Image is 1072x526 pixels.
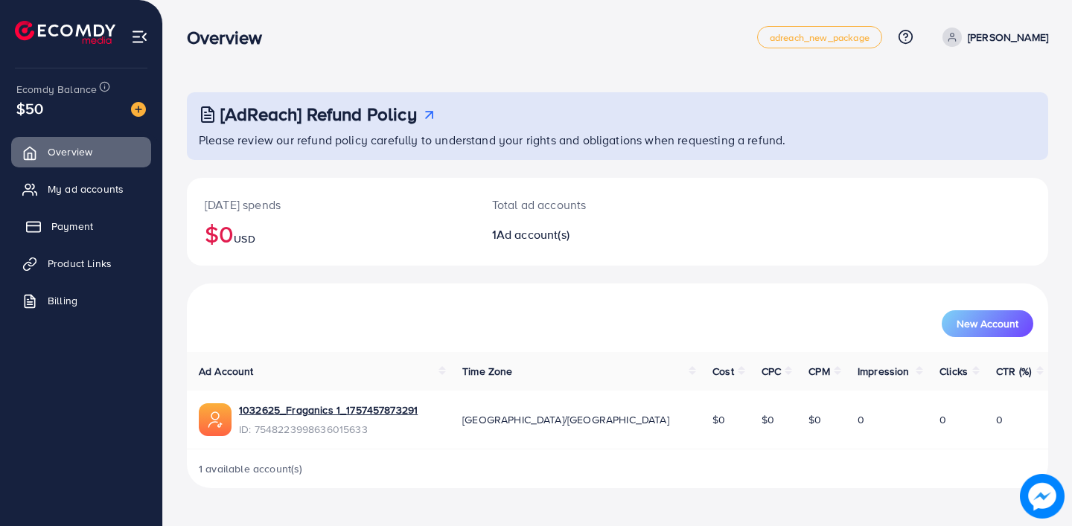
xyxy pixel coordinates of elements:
a: 1032625_Fraganics 1_1757457873291 [239,402,418,417]
span: Time Zone [462,364,512,379]
span: Ad account(s) [497,226,569,243]
span: Clicks [939,364,968,379]
p: [PERSON_NAME] [968,28,1048,46]
a: [PERSON_NAME] [937,28,1048,47]
span: Ad Account [199,364,254,379]
a: Billing [11,286,151,315]
span: My ad accounts [48,182,124,196]
span: Billing [48,293,77,308]
span: $50 [16,97,43,119]
span: 0 [939,412,946,427]
img: image [1020,474,1065,519]
img: menu [131,28,148,45]
span: Ecomdy Balance [16,82,97,97]
img: image [131,102,146,117]
span: Payment [51,219,93,234]
span: $0 [762,412,774,427]
span: [GEOGRAPHIC_DATA]/[GEOGRAPHIC_DATA] [462,412,669,427]
a: Payment [11,211,151,241]
span: CTR (%) [996,364,1031,379]
span: USD [234,231,255,246]
span: 0 [858,412,864,427]
span: $0 [712,412,725,427]
p: [DATE] spends [205,196,456,214]
span: Impression [858,364,910,379]
p: Please review our refund policy carefully to understand your rights and obligations when requesti... [199,131,1039,149]
a: adreach_new_package [757,26,882,48]
h3: [AdReach] Refund Policy [220,103,417,125]
span: 0 [996,412,1003,427]
h2: 1 [492,228,671,242]
span: Overview [48,144,92,159]
span: $0 [808,412,821,427]
span: ID: 7548223998636015633 [239,422,418,437]
h2: $0 [205,219,456,248]
span: CPC [762,364,781,379]
img: ic-ads-acc.e4c84228.svg [199,403,232,436]
span: Cost [712,364,734,379]
span: Product Links [48,256,112,271]
h3: Overview [187,27,274,48]
a: Product Links [11,248,151,278]
p: Total ad accounts [492,196,671,214]
span: CPM [808,364,829,379]
span: adreach_new_package [770,33,870,42]
button: New Account [942,310,1033,337]
a: My ad accounts [11,174,151,204]
span: 1 available account(s) [199,461,303,476]
img: logo [15,21,115,44]
span: New Account [957,318,1018,329]
a: Overview [11,137,151,167]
